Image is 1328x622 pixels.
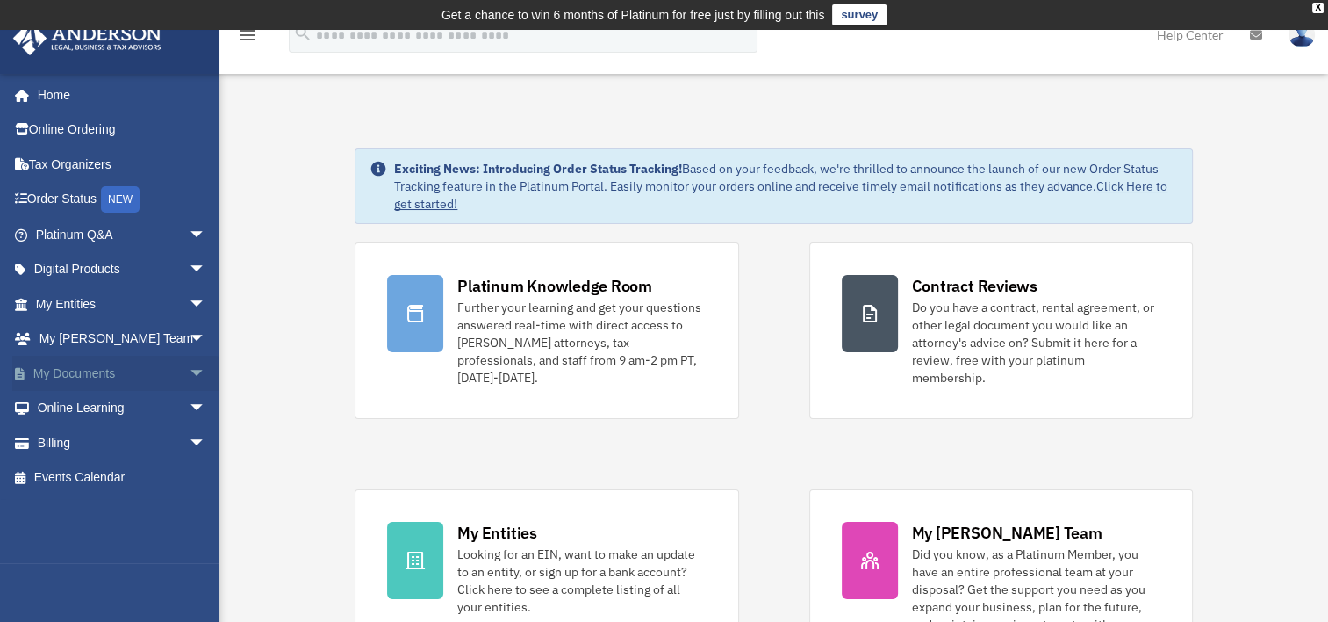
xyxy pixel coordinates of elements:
a: My Entitiesarrow_drop_down [12,286,233,322]
span: arrow_drop_down [189,322,224,358]
span: arrow_drop_down [189,286,224,322]
div: My Entities [457,522,536,544]
div: Further your learning and get your questions answered real-time with direct access to [PERSON_NAM... [457,299,706,387]
a: Online Learningarrow_drop_down [12,391,233,426]
div: close [1312,3,1324,13]
a: Order StatusNEW [12,182,233,218]
a: Click Here to get started! [394,178,1167,212]
a: Platinum Knowledge Room Further your learning and get your questions answered real-time with dire... [355,242,738,419]
a: Online Ordering [12,112,233,148]
strong: Exciting News: Introducing Order Status Tracking! [394,161,682,177]
div: Platinum Knowledge Room [457,275,652,297]
a: Home [12,77,224,112]
span: arrow_drop_down [189,252,224,288]
a: My Documentsarrow_drop_down [12,356,233,391]
a: Contract Reviews Do you have a contract, rental agreement, or other legal document you would like... [809,242,1193,419]
div: Contract Reviews [912,275,1037,297]
a: Digital Productsarrow_drop_down [12,252,233,287]
a: Platinum Q&Aarrow_drop_down [12,217,233,252]
span: arrow_drop_down [189,425,224,461]
div: NEW [101,186,140,213]
a: My [PERSON_NAME] Teamarrow_drop_down [12,322,233,357]
div: Based on your feedback, we're thrilled to announce the launch of our new Order Status Tracking fe... [394,160,1177,213]
a: Events Calendar [12,460,233,495]
div: Get a chance to win 6 months of Platinum for free just by filling out this [441,4,825,25]
i: menu [237,25,258,46]
div: Looking for an EIN, want to make an update to an entity, or sign up for a bank account? Click her... [457,546,706,616]
span: arrow_drop_down [189,391,224,427]
a: menu [237,31,258,46]
div: My [PERSON_NAME] Team [912,522,1102,544]
span: arrow_drop_down [189,217,224,253]
img: Anderson Advisors Platinum Portal [8,21,167,55]
span: arrow_drop_down [189,356,224,392]
a: Billingarrow_drop_down [12,425,233,460]
a: Tax Organizers [12,147,233,182]
div: Do you have a contract, rental agreement, or other legal document you would like an attorney's ad... [912,299,1160,387]
i: search [293,24,312,43]
a: survey [832,4,887,25]
img: User Pic [1289,22,1315,47]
